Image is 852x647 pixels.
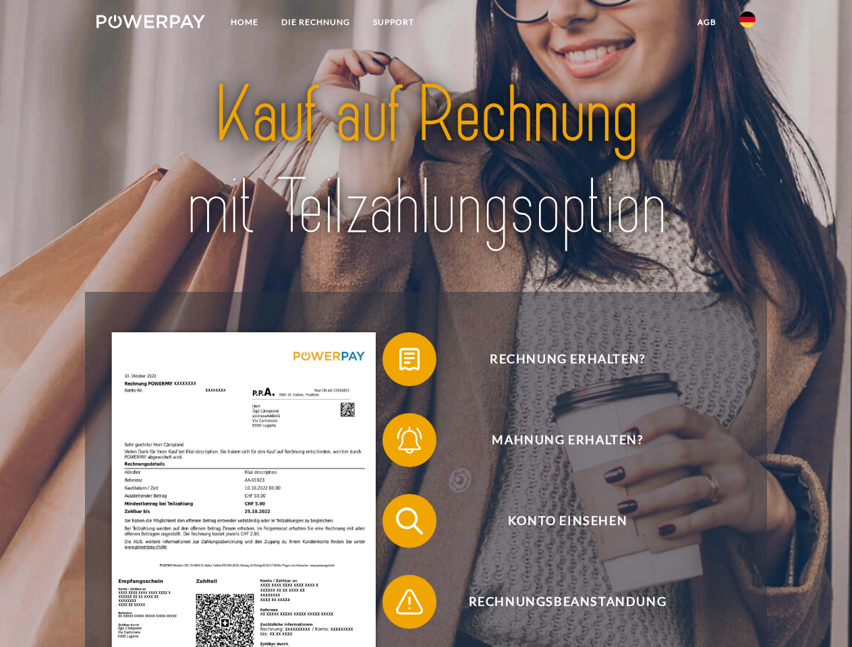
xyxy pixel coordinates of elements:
a: Home [219,10,270,34]
a: SUPPORT [362,10,426,34]
img: de [739,11,756,28]
span: Rechnungsbeanstandung [402,575,733,629]
img: logo-powerpay-white.svg [96,15,205,28]
button: Konto einsehen [382,494,733,548]
span: Mahnung erhalten? [402,413,733,467]
button: Mahnung erhalten? [382,413,733,467]
img: title-powerpay_de.svg [129,65,723,258]
span: Konto einsehen [402,494,733,548]
img: qb_warning.svg [393,585,426,619]
a: DIE RECHNUNG [270,10,362,34]
span: Rechnung erhalten? [402,332,733,386]
a: agb [686,10,728,34]
img: qb_search.svg [393,504,426,538]
img: qb_bell.svg [393,423,426,457]
button: Rechnung erhalten? [382,332,733,386]
button: Rechnungsbeanstandung [382,575,733,629]
img: qb_bill.svg [393,342,426,376]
